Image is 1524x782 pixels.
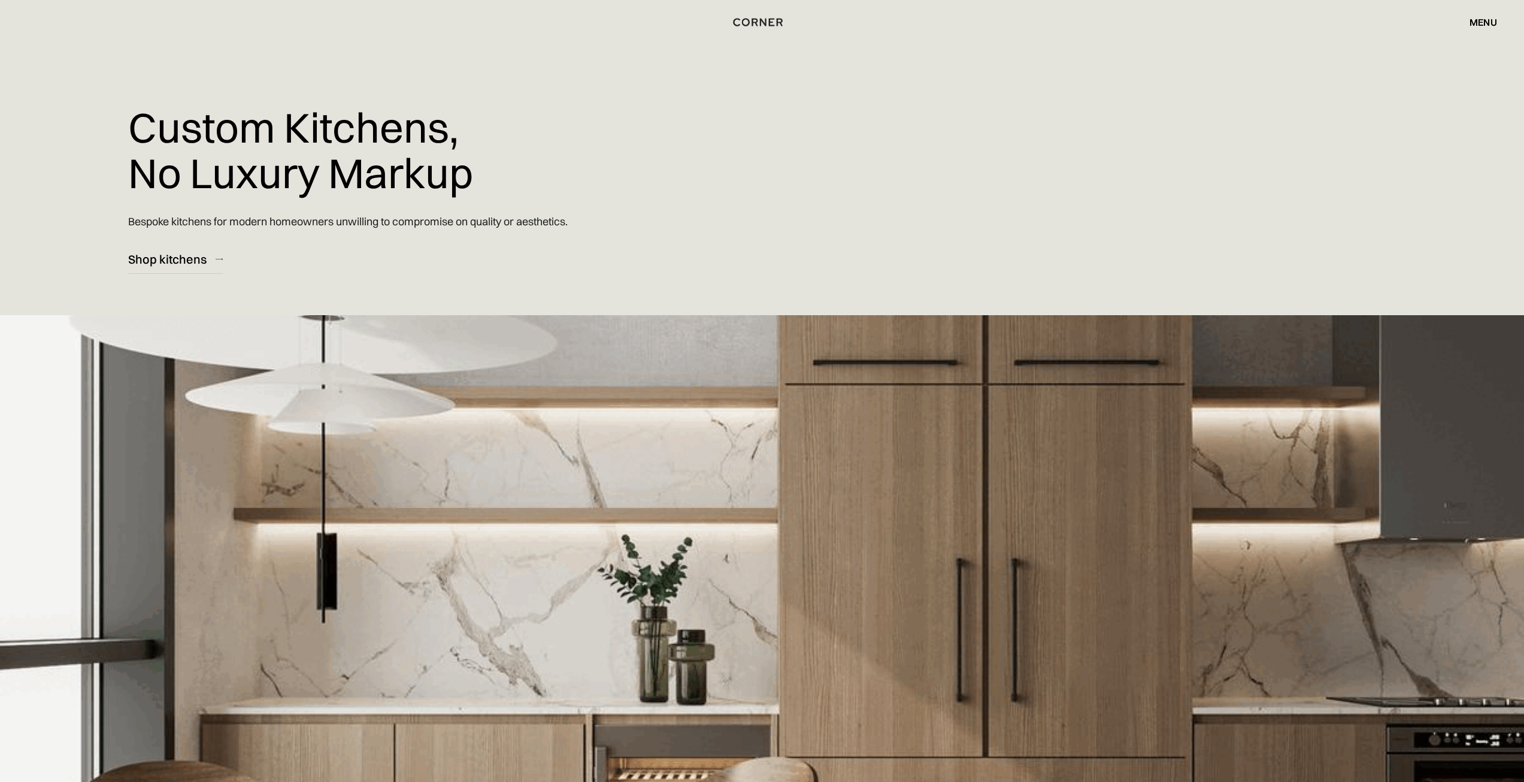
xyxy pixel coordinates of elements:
[128,244,223,274] a: Shop kitchens
[704,14,821,30] a: home
[128,204,568,238] p: Bespoke kitchens for modern homeowners unwilling to compromise on quality or aesthetics.
[1470,17,1497,27] div: menu
[128,251,207,267] div: Shop kitchens
[1458,12,1497,32] div: menu
[128,96,473,204] h1: Custom Kitchens, No Luxury Markup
